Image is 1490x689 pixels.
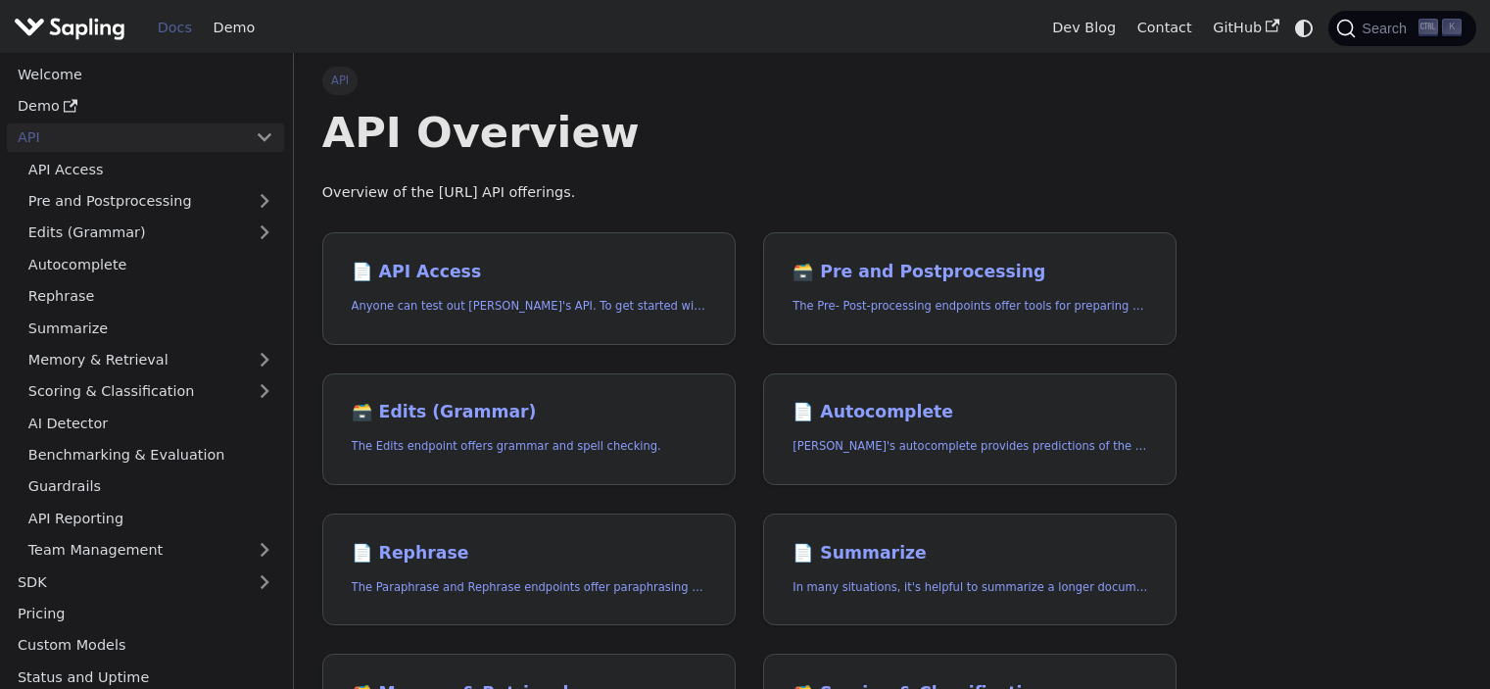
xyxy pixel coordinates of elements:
a: Memory & Retrieval [18,346,284,374]
h2: Pre and Postprocessing [793,262,1147,283]
a: Team Management [18,536,284,565]
a: 📄️ SummarizeIn many situations, it's helpful to summarize a longer document into a shorter, more ... [763,514,1177,626]
button: Expand sidebar category 'SDK' [245,567,284,596]
button: Collapse sidebar category 'API' [245,123,284,152]
a: GitHub [1202,13,1289,43]
a: Autocomplete [18,250,284,278]
kbd: K [1442,19,1462,36]
a: Demo [203,13,265,43]
a: Sapling.ai [14,14,132,42]
a: 🗃️ Pre and PostprocessingThe Pre- Post-processing endpoints offer tools for preparing your text d... [763,232,1177,345]
a: Benchmarking & Evaluation [18,441,284,469]
button: Switch between dark and light mode (currently system mode) [1290,14,1319,42]
h2: Summarize [793,543,1147,565]
a: Rephrase [18,282,284,311]
p: In many situations, it's helpful to summarize a longer document into a shorter, more easily diges... [793,578,1147,597]
a: Dev Blog [1041,13,1126,43]
a: Pre and Postprocessing [18,187,284,216]
h2: API Access [352,262,706,283]
p: Sapling's autocomplete provides predictions of the next few characters or words [793,437,1147,456]
p: Overview of the [URL] API offerings. [322,181,1178,205]
a: Scoring & Classification [18,377,284,406]
h2: Edits (Grammar) [352,402,706,423]
h2: Autocomplete [793,402,1147,423]
a: SDK [7,567,245,596]
a: 📄️ RephraseThe Paraphrase and Rephrase endpoints offer paraphrasing for particular styles. [322,514,736,626]
a: 📄️ API AccessAnyone can test out [PERSON_NAME]'s API. To get started with the API, simply: [322,232,736,345]
p: The Pre- Post-processing endpoints offer tools for preparing your text data for ingestation as we... [793,297,1147,316]
a: API Reporting [18,504,284,532]
a: API [7,123,245,152]
p: The Edits endpoint offers grammar and spell checking. [352,437,706,456]
a: Welcome [7,60,284,88]
p: The Paraphrase and Rephrase endpoints offer paraphrasing for particular styles. [352,578,706,597]
h1: API Overview [322,106,1178,159]
a: AI Detector [18,409,284,437]
a: Edits (Grammar) [18,219,284,247]
a: API Access [18,155,284,183]
a: Pricing [7,600,284,628]
a: Contact [1127,13,1203,43]
a: Docs [147,13,203,43]
a: 🗃️ Edits (Grammar)The Edits endpoint offers grammar and spell checking. [322,373,736,486]
nav: Breadcrumbs [322,67,1178,94]
a: 📄️ Autocomplete[PERSON_NAME]'s autocomplete provides predictions of the next few characters or words [763,373,1177,486]
button: Search (Ctrl+K) [1328,11,1475,46]
img: Sapling.ai [14,14,125,42]
p: Anyone can test out Sapling's API. To get started with the API, simply: [352,297,706,316]
a: Custom Models [7,631,284,660]
span: API [322,67,359,94]
span: Search [1356,21,1418,36]
a: Demo [7,92,284,121]
a: Guardrails [18,472,284,501]
a: Summarize [18,314,284,342]
h2: Rephrase [352,543,706,565]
